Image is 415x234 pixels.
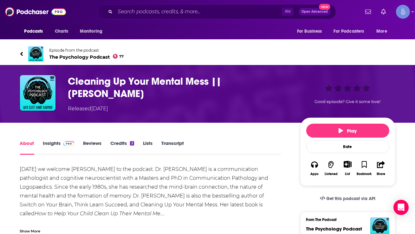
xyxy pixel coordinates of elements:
button: open menu [372,25,395,37]
span: Play [339,128,357,134]
a: Show notifications dropdown [379,6,388,17]
div: Rate [306,140,389,153]
a: InsightsPodchaser Pro [43,140,75,155]
a: Get this podcast via API [315,191,381,206]
span: More [376,27,387,36]
div: Listened [325,172,338,176]
a: Charts [51,25,72,37]
button: Show More Button [341,161,354,168]
input: Search podcasts, credits, & more... [115,7,282,17]
a: Transcript [161,140,184,155]
a: The Psychology PodcastEpisode from the podcastThe Psychology Podcast77 [20,46,395,62]
img: Podchaser - Follow, Share and Rate Podcasts [5,6,66,18]
span: Monitoring [80,27,102,36]
a: Reviews [83,140,101,155]
span: Charts [55,27,68,36]
h3: From The Podcast [306,218,384,222]
img: The Psychology Podcast [28,46,43,62]
span: ⌘ K [282,8,294,16]
button: Show profile menu [396,5,410,19]
img: Cleaning Up Your Mental Mess || Caroline Leaf [20,75,55,111]
span: Logged in as Spiral5-G1 [396,5,410,19]
span: Episode from the podcast [49,48,124,53]
a: About [20,140,34,155]
a: Credits2 [110,140,134,155]
div: Show More ButtonList [339,157,356,180]
span: For Podcasters [334,27,364,36]
span: Podcasts [24,27,43,36]
button: open menu [20,25,51,37]
span: Get this podcast via API [326,196,375,201]
div: 2 [130,141,134,146]
span: Open Advanced [302,10,328,13]
span: For Business [297,27,322,36]
button: open menu [293,25,330,37]
span: New [319,4,330,10]
button: Apps [306,157,323,180]
span: Good episode? Give it some love! [315,99,381,104]
a: How to Help Your Child Clean Up Their Mental Me… [35,211,164,217]
div: List [345,172,350,176]
div: Bookmark [357,172,372,176]
button: open menu [75,25,111,37]
button: Share [373,157,389,180]
h1: Cleaning Up Your Mental Mess || Caroline Leaf [68,75,290,100]
div: Apps [310,172,319,176]
button: Listened [323,157,339,180]
span: 77 [119,55,124,58]
button: Bookmark [356,157,373,180]
span: The Psychology Podcast [49,54,124,60]
a: Show notifications dropdown [363,6,373,17]
div: Share [377,172,385,176]
img: User Profile [396,5,410,19]
div: Released [DATE] [68,105,108,113]
button: open menu [330,25,373,37]
a: The Psychology Podcast [306,226,362,232]
img: Podchaser Pro [63,141,75,146]
div: Search podcasts, credits, & more... [98,4,336,19]
a: Lists [143,140,152,155]
button: Play [306,124,389,138]
div: Open Intercom Messenger [393,200,409,215]
button: Open AdvancedNew [299,8,331,16]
